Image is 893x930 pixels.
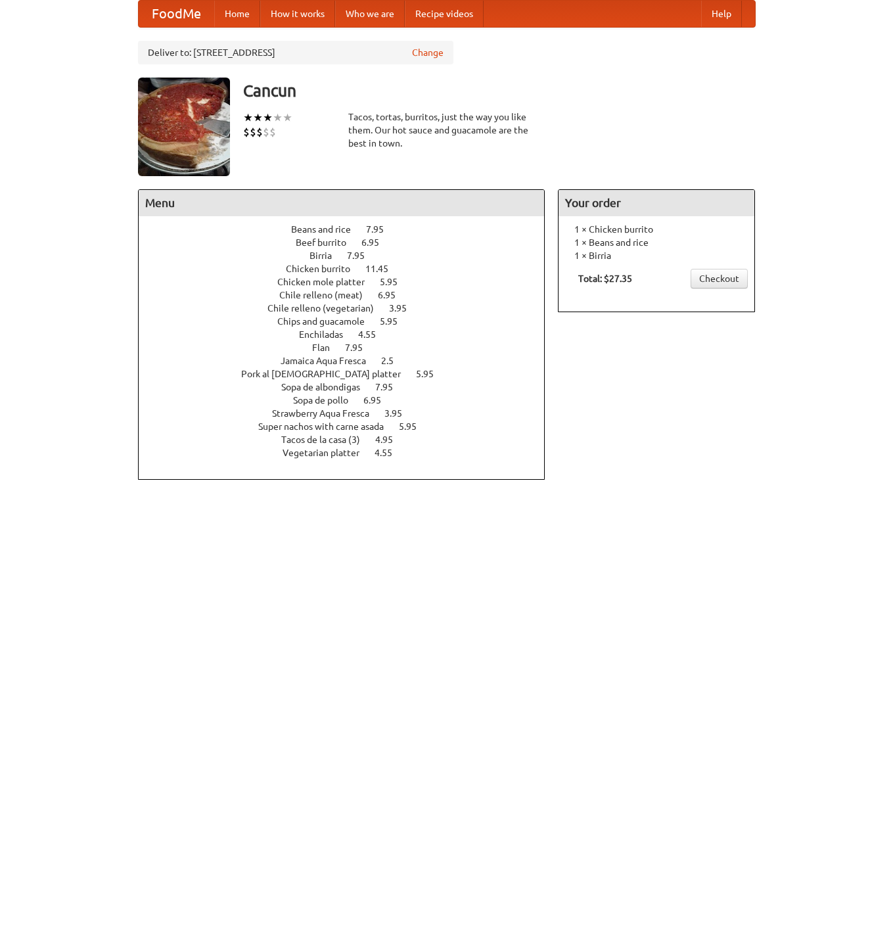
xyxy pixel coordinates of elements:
[381,356,407,366] span: 2.5
[277,277,422,287] a: Chicken mole platter 5.95
[291,224,408,235] a: Beans and rice 7.95
[309,250,345,261] span: Birria
[565,249,748,262] li: 1 × Birria
[139,190,545,216] h4: Menu
[281,434,373,445] span: Tacos de la casa (3)
[691,269,748,289] a: Checkout
[365,264,401,274] span: 11.45
[260,1,335,27] a: How it works
[281,382,373,392] span: Sopa de albondigas
[389,303,420,314] span: 3.95
[272,408,426,419] a: Strawberry Aqua Fresca 3.95
[286,264,413,274] a: Chicken burrito 11.45
[283,448,417,458] a: Vegetarian platter 4.55
[139,1,214,27] a: FoodMe
[256,125,263,139] li: $
[405,1,484,27] a: Recipe videos
[286,264,363,274] span: Chicken burrito
[399,421,430,432] span: 5.95
[279,290,376,300] span: Chile relleno (meat)
[384,408,415,419] span: 3.95
[277,316,378,327] span: Chips and guacamole
[281,382,417,392] a: Sopa de albondigas 7.95
[283,110,292,125] li: ★
[335,1,405,27] a: Who we are
[380,277,411,287] span: 5.95
[281,356,418,366] a: Jamaica Aqua Fresca 2.5
[258,421,441,432] a: Super nachos with carne asada 5.95
[293,395,405,406] a: Sopa de pollo 6.95
[375,448,405,458] span: 4.55
[277,277,378,287] span: Chicken mole platter
[241,369,414,379] span: Pork al [DEMOGRAPHIC_DATA] platter
[258,421,397,432] span: Super nachos with carne asada
[565,223,748,236] li: 1 × Chicken burrito
[243,125,250,139] li: $
[366,224,397,235] span: 7.95
[296,237,403,248] a: Beef burrito 6.95
[361,237,392,248] span: 6.95
[299,329,356,340] span: Enchiladas
[296,237,359,248] span: Beef burrito
[241,369,458,379] a: Pork al [DEMOGRAPHIC_DATA] platter 5.95
[578,273,632,284] b: Total: $27.35
[263,125,269,139] li: $
[267,303,431,314] a: Chile relleno (vegetarian) 3.95
[273,110,283,125] li: ★
[283,448,373,458] span: Vegetarian platter
[281,434,417,445] a: Tacos de la casa (3) 4.95
[348,110,545,150] div: Tacos, tortas, burritos, just the way you like them. Our hot sauce and guacamole are the best in ...
[138,78,230,176] img: angular.jpg
[363,395,394,406] span: 6.95
[416,369,447,379] span: 5.95
[243,110,253,125] li: ★
[214,1,260,27] a: Home
[277,316,422,327] a: Chips and guacamole 5.95
[375,382,406,392] span: 7.95
[358,329,389,340] span: 4.55
[243,78,756,104] h3: Cancun
[559,190,754,216] h4: Your order
[345,342,376,353] span: 7.95
[138,41,453,64] div: Deliver to: [STREET_ADDRESS]
[269,125,276,139] li: $
[272,408,382,419] span: Strawberry Aqua Fresca
[267,303,387,314] span: Chile relleno (vegetarian)
[299,329,400,340] a: Enchiladas 4.55
[293,395,361,406] span: Sopa de pollo
[279,290,420,300] a: Chile relleno (meat) 6.95
[701,1,742,27] a: Help
[309,250,389,261] a: Birria 7.95
[253,110,263,125] li: ★
[565,236,748,249] li: 1 × Beans and rice
[312,342,387,353] a: Flan 7.95
[312,342,343,353] span: Flan
[378,290,409,300] span: 6.95
[281,356,379,366] span: Jamaica Aqua Fresca
[291,224,364,235] span: Beans and rice
[375,434,406,445] span: 4.95
[250,125,256,139] li: $
[347,250,378,261] span: 7.95
[263,110,273,125] li: ★
[412,46,444,59] a: Change
[380,316,411,327] span: 5.95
